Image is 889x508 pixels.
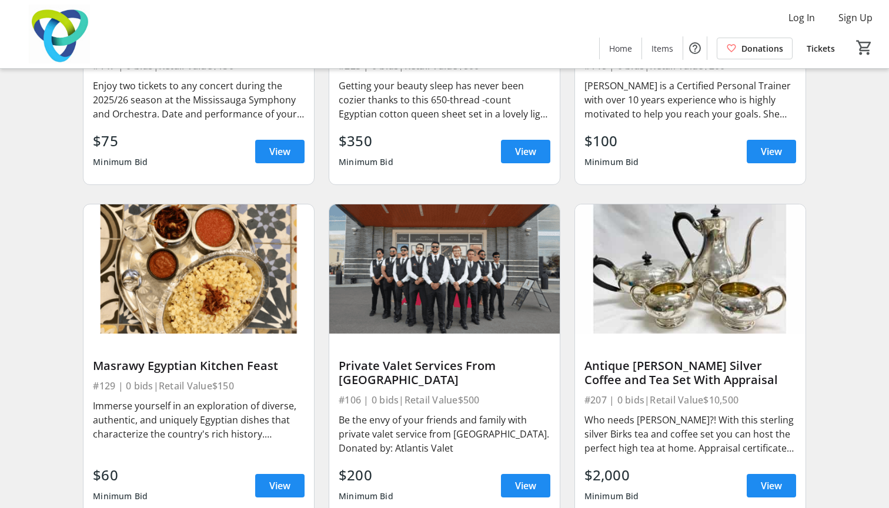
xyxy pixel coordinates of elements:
button: Help [683,36,707,60]
div: #106 | 0 bids | Retail Value $500 [339,392,550,408]
div: $100 [584,130,639,152]
div: Antique [PERSON_NAME] Silver Coffee and Tea Set With Appraisal [584,359,796,387]
a: View [501,140,550,163]
div: [PERSON_NAME] is a Certified Personal Trainer with over 10 years experience who is highly motivat... [584,79,796,121]
div: Masrawy Egyptian Kitchen Feast [93,359,305,373]
span: View [269,144,290,159]
div: Minimum Bid [584,486,639,507]
button: Log In [779,8,824,27]
div: #129 | 0 bids | Retail Value $150 [93,378,305,394]
button: Sign Up [829,8,882,27]
div: Minimum Bid [93,486,148,507]
div: Minimum Bid [339,152,393,173]
div: Minimum Bid [584,152,639,173]
a: Donations [717,38,793,59]
div: $350 [339,130,393,152]
div: Minimum Bid [93,152,148,173]
div: $2,000 [584,465,639,486]
span: Items [651,42,673,55]
span: View [515,479,536,493]
div: Be the envy of your friends and family with private valet service from [GEOGRAPHIC_DATA]. Donated... [339,413,550,455]
span: View [269,479,290,493]
a: View [747,474,796,497]
a: View [747,140,796,163]
img: Antique Birks Sterling Silver Coffee and Tea Set With Appraisal [575,204,806,334]
div: #207 | 0 bids | Retail Value $10,500 [584,392,796,408]
div: Who needs [PERSON_NAME]?! With this sterling silver Birks tea and coffee set you can host the per... [584,413,796,455]
span: View [761,479,782,493]
img: Masrawy Egyptian Kitchen Feast [83,204,314,334]
a: Home [600,38,641,59]
div: Private Valet Services From [GEOGRAPHIC_DATA] [339,359,550,387]
img: Trillium Health Partners Foundation's Logo [7,5,112,63]
span: Tickets [807,42,835,55]
div: Enjoy two tickets to any concert during the 2025/26 season at the Mississauga Symphony and Orches... [93,79,305,121]
div: $75 [93,130,148,152]
div: Immerse yourself in an exploration of diverse, authentic, and uniquely Egyptian dishes that chara... [93,399,305,441]
a: View [255,474,305,497]
span: Home [609,42,632,55]
img: Private Valet Services From Atlantis [329,204,560,334]
div: $60 [93,465,148,486]
a: View [255,140,305,163]
div: $200 [339,465,393,486]
a: Items [642,38,683,59]
a: View [501,474,550,497]
div: Minimum Bid [339,486,393,507]
a: Tickets [797,38,844,59]
span: Donations [741,42,783,55]
span: View [515,144,536,159]
span: Log In [788,11,815,25]
div: Getting your beauty sleep has never been cozier thanks to this 650-thread -count Egyptian cotton ... [339,79,550,121]
span: Sign Up [838,11,873,25]
span: View [761,144,782,159]
button: Cart [854,37,875,58]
